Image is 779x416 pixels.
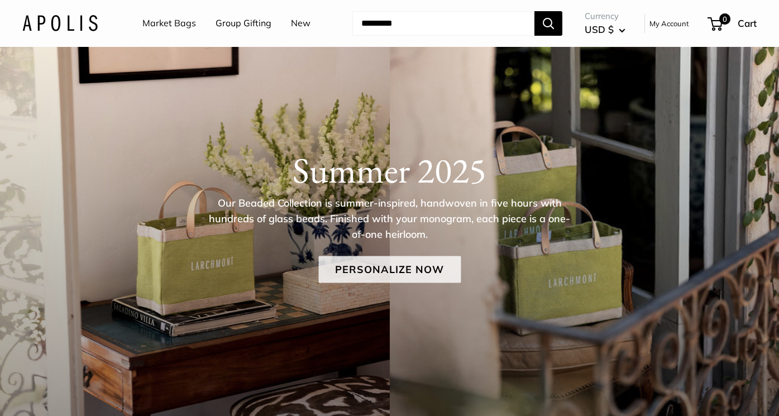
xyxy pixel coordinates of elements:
[22,15,98,31] img: Apolis
[649,17,689,30] a: My Account
[318,256,461,283] a: Personalize Now
[585,8,625,24] span: Currency
[585,23,614,35] span: USD $
[719,13,730,25] span: 0
[709,15,757,32] a: 0 Cart
[142,15,196,32] a: Market Bags
[291,15,310,32] a: New
[208,195,571,242] p: Our Beaded Collection is summer-inspired, handwoven in five hours with hundreds of glass beads. F...
[352,11,534,36] input: Search...
[216,15,271,32] a: Group Gifting
[738,17,757,29] span: Cart
[22,149,757,191] h1: Summer 2025
[585,21,625,39] button: USD $
[534,11,562,36] button: Search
